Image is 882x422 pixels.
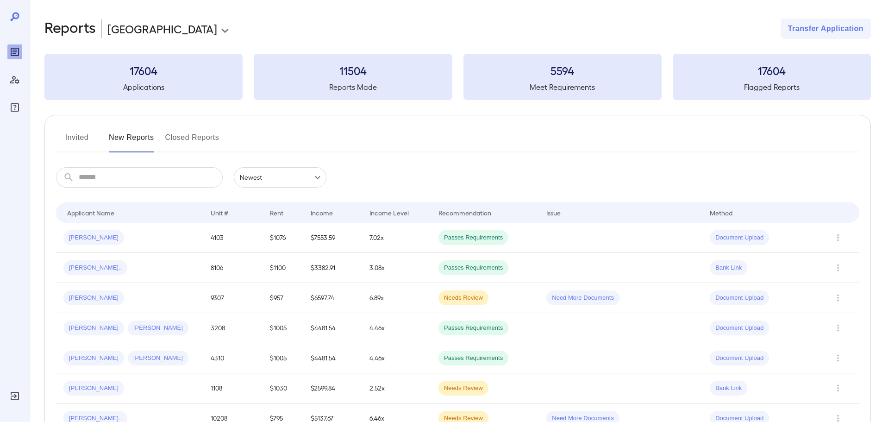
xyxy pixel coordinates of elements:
[438,233,508,242] span: Passes Requirements
[362,373,431,403] td: 2.52x
[710,233,769,242] span: Document Upload
[463,63,662,78] h3: 5594
[438,324,508,333] span: Passes Requirements
[831,290,845,305] button: Row Actions
[710,324,769,333] span: Document Upload
[7,389,22,403] div: Log Out
[311,207,333,218] div: Income
[7,44,22,59] div: Reports
[438,354,508,363] span: Passes Requirements
[263,373,303,403] td: $1030
[203,373,262,403] td: 1108
[710,294,769,302] span: Document Upload
[831,381,845,396] button: Row Actions
[438,264,508,272] span: Passes Requirements
[781,19,871,39] button: Transfer Application
[546,294,619,302] span: Need More Documents
[831,351,845,365] button: Row Actions
[263,223,303,253] td: $1076
[673,82,871,93] h5: Flagged Reports
[128,354,188,363] span: [PERSON_NAME]
[44,19,96,39] h2: Reports
[263,283,303,313] td: $957
[831,230,845,245] button: Row Actions
[44,82,243,93] h5: Applications
[546,207,561,218] div: Issue
[203,313,262,343] td: 3208
[263,343,303,373] td: $1005
[303,313,362,343] td: $4481.54
[7,72,22,87] div: Manage Users
[710,384,747,393] span: Bank Link
[67,207,114,218] div: Applicant Name
[831,260,845,275] button: Row Actions
[831,321,845,335] button: Row Actions
[107,21,217,36] p: [GEOGRAPHIC_DATA]
[128,324,188,333] span: [PERSON_NAME]
[263,313,303,343] td: $1005
[270,207,285,218] div: Rent
[211,207,228,218] div: Unit #
[63,324,124,333] span: [PERSON_NAME]
[362,283,431,313] td: 6.89x
[362,313,431,343] td: 4.46x
[710,264,747,272] span: Bank Link
[63,384,124,393] span: [PERSON_NAME]
[203,283,262,313] td: 9307
[203,223,262,253] td: 4103
[44,63,243,78] h3: 17604
[369,207,409,218] div: Income Level
[463,82,662,93] h5: Meet Requirements
[438,384,488,393] span: Needs Review
[254,82,452,93] h5: Reports Made
[303,253,362,283] td: $3382.91
[44,54,871,100] summary: 17604Applications11504Reports Made5594Meet Requirements17604Flagged Reports
[362,223,431,253] td: 7.02x
[63,354,124,363] span: [PERSON_NAME]
[710,207,732,218] div: Method
[56,130,98,152] button: Invited
[234,167,326,188] div: Newest
[254,63,452,78] h3: 11504
[362,253,431,283] td: 3.08x
[109,130,154,152] button: New Reports
[438,294,488,302] span: Needs Review
[303,343,362,373] td: $4481.54
[63,294,124,302] span: [PERSON_NAME]
[303,373,362,403] td: $2599.84
[303,283,362,313] td: $6597.74
[7,100,22,115] div: FAQ
[203,343,262,373] td: 4310
[303,223,362,253] td: $7553.59
[263,253,303,283] td: $1100
[165,130,219,152] button: Closed Reports
[438,207,491,218] div: Recommendation
[63,233,124,242] span: [PERSON_NAME]
[710,354,769,363] span: Document Upload
[63,264,127,272] span: [PERSON_NAME]..
[362,343,431,373] td: 4.46x
[203,253,262,283] td: 8106
[673,63,871,78] h3: 17604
